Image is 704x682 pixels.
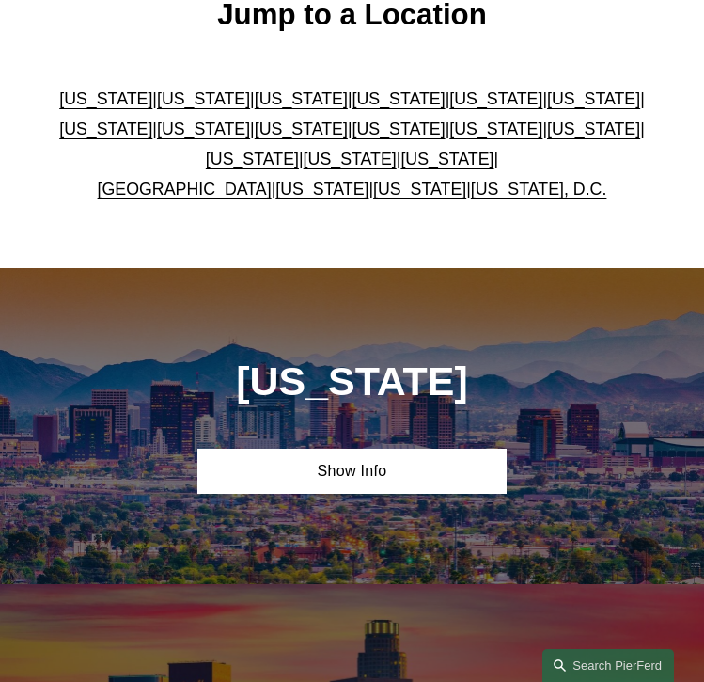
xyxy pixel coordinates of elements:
a: [US_STATE] [373,180,466,198]
a: [US_STATE] [275,180,368,198]
a: [US_STATE] [352,89,446,108]
a: [US_STATE] [157,119,250,138]
a: [US_STATE] [547,119,640,138]
p: | | | | | | | | | | | | | | | | | | [42,84,662,204]
a: [US_STATE] [449,89,542,108]
a: [US_STATE] [157,89,250,108]
a: [US_STATE] [206,150,299,168]
a: [US_STATE] [400,150,493,168]
a: [US_STATE] [547,89,640,108]
a: Show Info [197,449,508,494]
a: [US_STATE] [449,119,542,138]
a: Search this site [542,649,674,682]
a: [GEOGRAPHIC_DATA] [98,180,272,198]
a: [US_STATE] [59,89,152,108]
a: [US_STATE] [304,150,397,168]
a: [US_STATE], D.C. [471,180,607,198]
a: [US_STATE] [352,119,446,138]
a: [US_STATE] [255,89,348,108]
h1: [US_STATE] [42,358,662,404]
a: [US_STATE] [59,119,152,138]
a: [US_STATE] [255,119,348,138]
